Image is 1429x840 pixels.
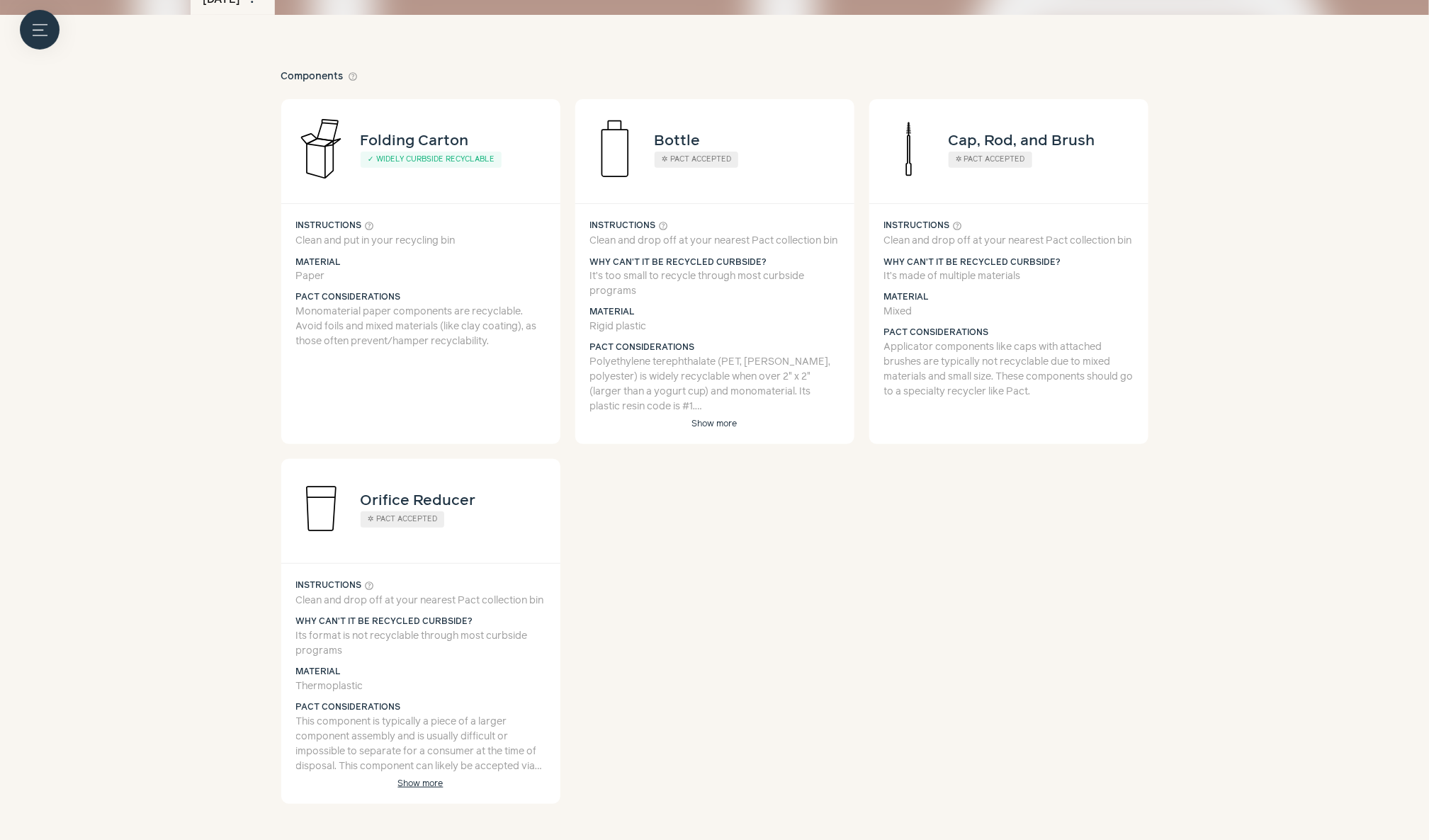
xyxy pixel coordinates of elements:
[884,269,1134,284] p: It’s made of multiple materials
[296,234,546,249] p: Clean and put in your recycling bin
[884,291,1134,304] h5: Material
[368,516,437,523] span: ✲ Pact accepted
[361,130,469,152] h4: Folding Carton
[590,269,840,299] p: It’s too small to recycle through most curbside programs
[296,701,546,714] h5: Pact considerations
[364,579,374,594] button: help_outline
[884,256,1134,269] h5: Why can't it be recycled curbside?
[296,679,546,694] p: Thermoplastic
[662,156,731,163] span: ✲ Pact accepted
[575,109,655,188] img: component icon
[590,355,840,414] p: Polyethylene terephthalate (PET, [PERSON_NAME], polyester) is widely recyclable when over 2" x 2"...
[361,489,476,512] h4: Orifice Reducer
[281,109,361,188] img: component icon
[590,341,840,354] h5: Pact considerations
[949,130,1095,152] h4: Cap, Rod, and Brush
[296,615,546,628] h5: Why can't it be recycled curbside?
[590,256,840,269] h5: Why can't it be recycled curbside?
[590,234,840,249] p: Clean and drop off at your nearest Pact collection bin
[884,305,1134,319] p: Mixed
[388,779,454,789] button: Show more
[655,130,701,152] h4: Bottle
[590,319,840,334] p: Rigid plastic
[952,219,962,234] button: help_outline
[884,219,1134,234] h5: Instructions
[296,219,546,234] h5: Instructions
[682,419,748,429] button: Show more
[296,269,546,284] p: Paper
[296,594,546,608] p: Clean and drop off at your nearest Pact collection bin
[884,234,1134,249] p: Clean and drop off at your nearest Pact collection bin
[296,579,546,594] h5: Instructions
[296,256,546,269] h5: Material
[296,629,546,659] p: Its format is not recyclable through most curbside programs
[368,156,495,163] span: ✓ Widely curbside recyclable
[590,306,840,319] h5: Material
[869,109,949,188] img: component icon
[281,69,358,84] h2: Components
[296,305,546,349] p: Monomaterial paper components are recyclable. Avoid foils and mixed materials (like clay coating)...
[349,69,358,84] button: help_outline
[884,340,1134,399] p: Applicator components like caps with attached brushes are typically not recyclable due to mixed m...
[884,327,1134,339] h5: Pact considerations
[281,469,361,548] img: component icon
[364,219,374,234] button: help_outline
[296,666,546,679] h5: Material
[590,219,840,234] h5: Instructions
[658,219,668,234] button: help_outline
[296,715,546,774] p: This component is typically a piece of a larger component assembly and is usually difficult or im...
[296,291,546,304] h5: Pact considerations
[956,156,1025,163] span: ✲ Pact accepted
